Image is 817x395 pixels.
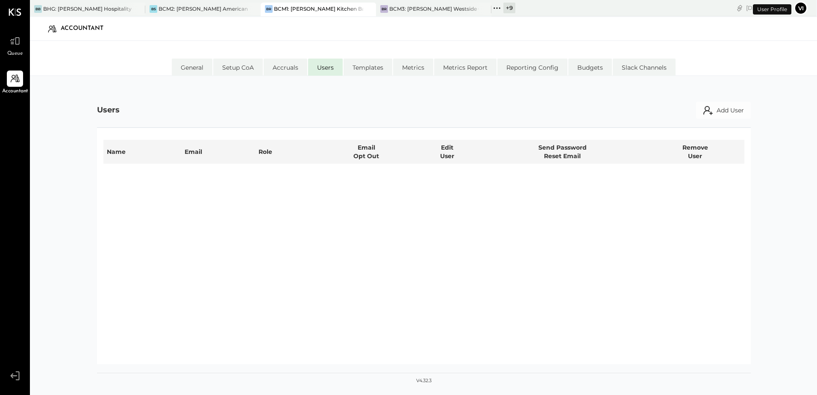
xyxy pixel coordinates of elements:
div: BR [265,5,273,13]
div: User Profile [753,4,791,15]
div: Users [97,105,120,116]
a: Queue [0,33,29,58]
li: Metrics [393,59,433,76]
th: Send Password Reset Email [479,140,646,164]
a: Accountant [0,71,29,95]
div: BS [150,5,157,13]
li: Templates [344,59,392,76]
li: Setup CoA [213,59,263,76]
span: Queue [7,50,23,58]
button: Add User [696,102,751,119]
th: Email Opt Out [317,140,415,164]
li: Slack Channels [613,59,676,76]
div: v 4.32.3 [416,377,432,384]
th: Role [255,140,317,164]
div: [DATE] [746,4,792,12]
th: Email [181,140,255,164]
li: Users [308,59,343,76]
li: Reporting Config [497,59,567,76]
li: Accruals [264,59,307,76]
th: Remove User [646,140,744,164]
div: Accountant [61,22,112,35]
div: BCM2: [PERSON_NAME] American Cooking [159,5,248,12]
th: Edit User [415,140,479,164]
div: BR [380,5,388,13]
div: BHG: [PERSON_NAME] Hospitality Group, LLC [43,5,132,12]
div: BCM3: [PERSON_NAME] Westside Grill [389,5,479,12]
li: Budgets [568,59,612,76]
th: Name [103,140,181,164]
div: BB [34,5,42,13]
button: Vi [794,1,808,15]
div: + 9 [503,3,515,13]
li: General [172,59,212,76]
span: Accountant [2,88,28,95]
div: BCM1: [PERSON_NAME] Kitchen Bar Market [274,5,363,12]
div: copy link [735,3,744,12]
li: Metrics Report [434,59,497,76]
